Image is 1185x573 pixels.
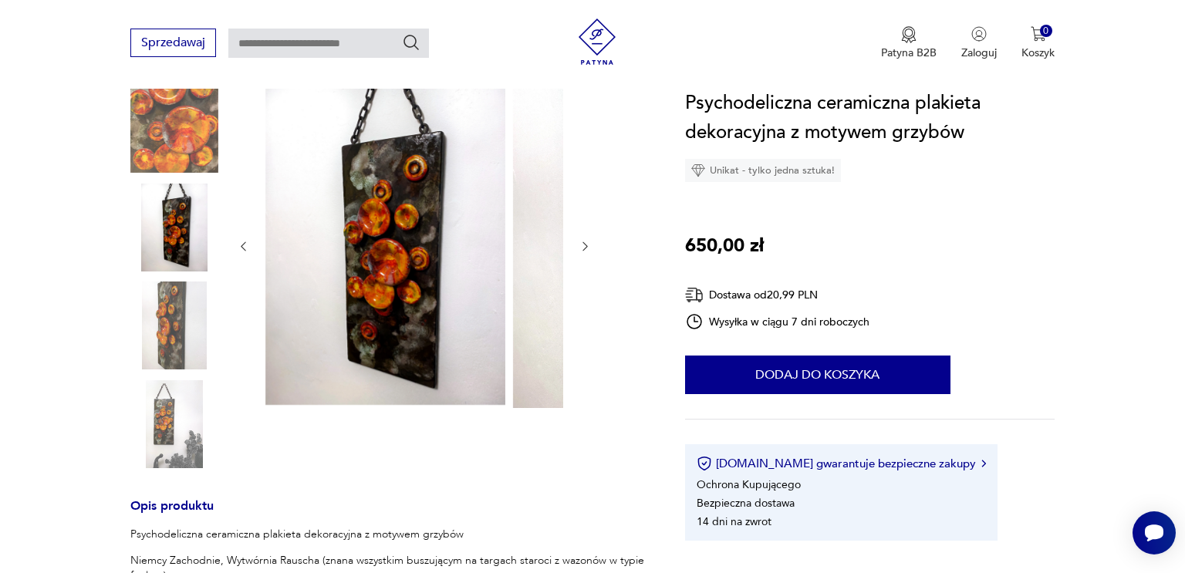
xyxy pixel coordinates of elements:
[881,26,937,60] a: Ikona medaluPatyna B2B
[1031,26,1046,42] img: Ikona koszyka
[1133,511,1176,554] iframe: Smartsupp widget button
[685,89,1055,147] h1: Psychodeliczna ceramiczna plakieta dekoracyjna z motywem grzybów
[697,456,712,471] img: Ikona certyfikatu
[265,85,505,405] img: Zdjęcie produktu Psychodeliczna ceramiczna plakieta dekoracyjna z motywem grzybów
[574,19,620,65] img: Patyna - sklep z meblami i dekoracjami vintage
[961,26,997,60] button: Zaloguj
[691,163,705,177] img: Ikona diamentu
[961,46,997,60] p: Zaloguj
[1040,25,1053,38] div: 0
[685,285,870,305] div: Dostawa od 20,99 PLN
[130,85,218,173] img: Zdjęcie produktu Psychodeliczna ceramiczna plakieta dekoracyjna z motywem grzybów
[130,281,218,369] img: Zdjęcie produktu Psychodeliczna ceramiczna plakieta dekoracyjna z motywem grzybów
[971,26,987,42] img: Ikonka użytkownika
[130,184,218,271] img: Zdjęcie produktu Psychodeliczna ceramiczna plakieta dekoracyjna z motywem grzybów
[130,380,218,468] img: Zdjęcie produktu Psychodeliczna ceramiczna plakieta dekoracyjna z motywem grzybów
[881,26,937,60] button: Patyna B2B
[130,527,648,542] p: Psychodeliczna ceramiczna plakieta dekoracyjna z motywem grzybów
[697,456,986,471] button: [DOMAIN_NAME] gwarantuje bezpieczne zakupy
[513,85,753,413] img: Zdjęcie produktu Psychodeliczna ceramiczna plakieta dekoracyjna z motywem grzybów
[685,285,704,305] img: Ikona dostawy
[685,231,764,261] p: 650,00 zł
[901,26,917,43] img: Ikona medalu
[685,312,870,331] div: Wysyłka w ciągu 7 dni roboczych
[697,496,795,511] li: Bezpieczna dostawa
[130,39,216,49] a: Sprzedawaj
[881,46,937,60] p: Patyna B2B
[402,33,420,52] button: Szukaj
[697,477,801,492] li: Ochrona Kupującego
[1021,46,1055,60] p: Koszyk
[685,159,841,182] div: Unikat - tylko jedna sztuka!
[697,514,771,529] li: 14 dni na zwrot
[130,501,648,527] h3: Opis produktu
[685,356,950,394] button: Dodaj do koszyka
[1021,26,1055,60] button: 0Koszyk
[981,460,986,467] img: Ikona strzałki w prawo
[130,29,216,57] button: Sprzedawaj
